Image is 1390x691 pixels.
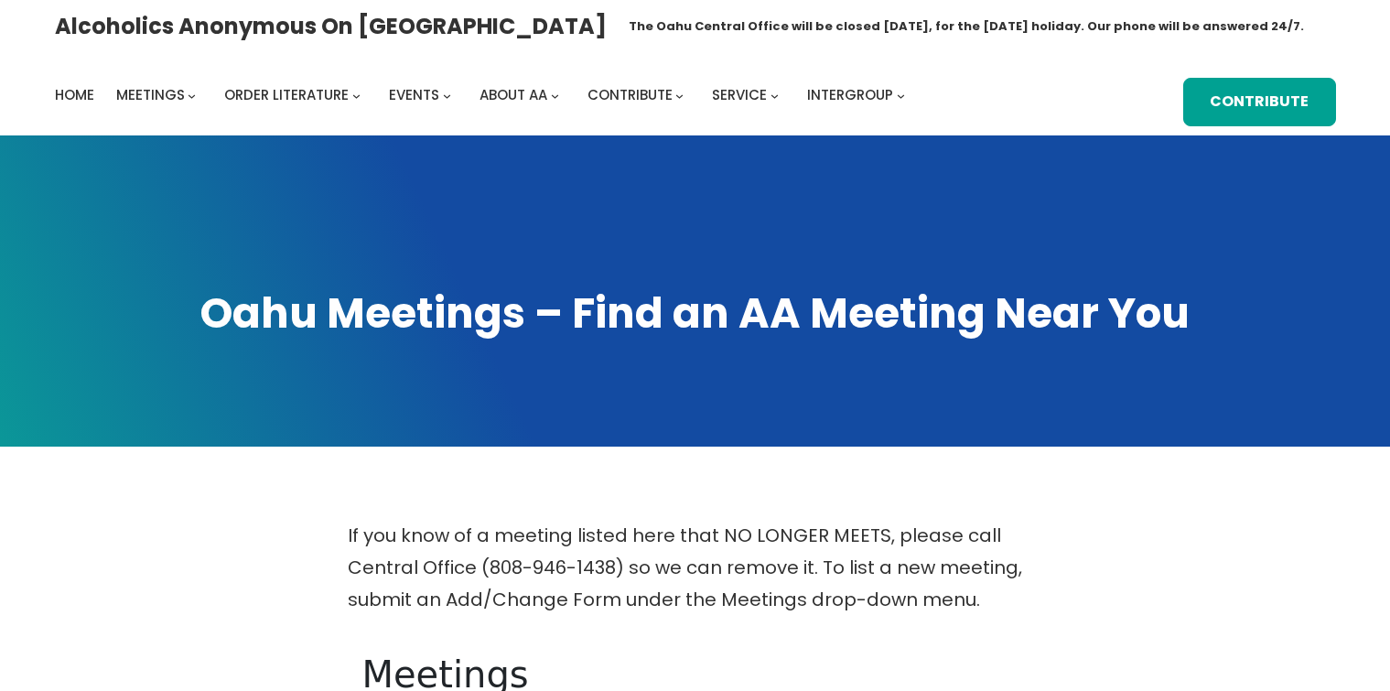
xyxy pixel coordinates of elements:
[348,520,1043,616] p: If you know of a meeting listed here that NO LONGER MEETS, please call Central Office (808-946-14...
[551,92,559,100] button: About AA submenu
[116,85,185,104] span: Meetings
[479,82,547,108] a: About AA
[443,92,451,100] button: Events submenu
[897,92,905,100] button: Intergroup submenu
[807,85,893,104] span: Intergroup
[55,6,607,46] a: Alcoholics Anonymous on [GEOGRAPHIC_DATA]
[188,92,196,100] button: Meetings submenu
[55,82,94,108] a: Home
[55,85,94,104] span: Home
[1183,78,1335,126] a: Contribute
[807,82,893,108] a: Intergroup
[116,82,185,108] a: Meetings
[389,85,439,104] span: Events
[770,92,779,100] button: Service submenu
[224,85,349,104] span: Order Literature
[587,85,673,104] span: Contribute
[675,92,684,100] button: Contribute submenu
[712,82,767,108] a: Service
[352,92,361,100] button: Order Literature submenu
[389,82,439,108] a: Events
[587,82,673,108] a: Contribute
[479,85,547,104] span: About AA
[55,286,1336,342] h1: Oahu Meetings – Find an AA Meeting Near You
[629,17,1304,36] h1: The Oahu Central Office will be closed [DATE], for the [DATE] holiday. Our phone will be answered...
[55,82,911,108] nav: Intergroup
[712,85,767,104] span: Service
